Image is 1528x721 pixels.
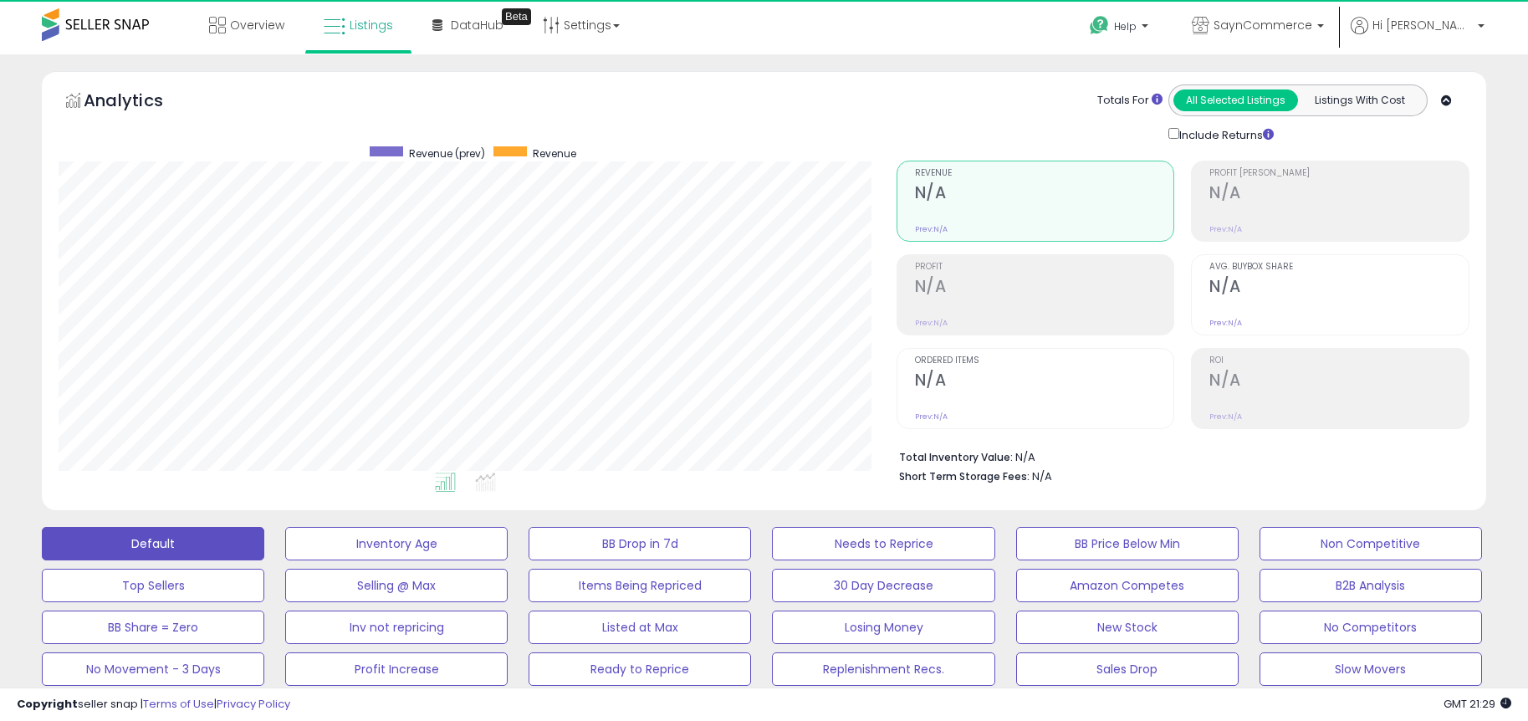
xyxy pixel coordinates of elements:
button: Needs to Reprice [772,527,994,560]
h2: N/A [1209,183,1469,206]
span: Revenue [915,169,1174,178]
span: Revenue [533,146,576,161]
span: Revenue (prev) [409,146,485,161]
button: All Selected Listings [1173,89,1298,111]
button: Slow Movers [1260,652,1482,686]
button: Top Sellers [42,569,264,602]
small: Prev: N/A [1209,412,1242,422]
small: Prev: N/A [915,318,948,328]
div: Totals For [1097,93,1163,109]
h2: N/A [915,371,1174,393]
div: Tooltip anchor [502,8,531,25]
h5: Analytics [84,89,196,116]
button: New Stock [1016,611,1239,644]
strong: Copyright [17,696,78,712]
button: Selling @ Max [285,569,508,602]
i: Get Help [1089,15,1110,36]
h2: N/A [1209,371,1469,393]
h2: N/A [915,277,1174,299]
span: Hi [PERSON_NAME] [1372,17,1473,33]
button: Listings With Cost [1297,89,1422,111]
li: N/A [899,446,1457,466]
b: Short Term Storage Fees: [899,469,1030,483]
small: Prev: N/A [1209,224,1242,234]
div: Include Returns [1156,125,1294,144]
b: Total Inventory Value: [899,450,1013,464]
button: B2B Analysis [1260,569,1482,602]
span: Profit [915,263,1174,272]
button: BB Price Below Min [1016,527,1239,560]
button: BB Share = Zero [42,611,264,644]
span: Ordered Items [915,356,1174,366]
a: Privacy Policy [217,696,290,712]
a: Help [1076,3,1165,54]
span: Listings [350,17,393,33]
span: N/A [1032,468,1052,484]
span: ROI [1209,356,1469,366]
button: Inventory Age [285,527,508,560]
button: 30 Day Decrease [772,569,994,602]
span: DataHub [451,17,503,33]
button: Items Being Repriced [529,569,751,602]
button: BB Drop in 7d [529,527,751,560]
span: Profit [PERSON_NAME] [1209,169,1469,178]
button: Listed at Max [529,611,751,644]
button: Inv not repricing [285,611,508,644]
small: Prev: N/A [915,412,948,422]
button: Profit Increase [285,652,508,686]
button: No Movement - 3 Days [42,652,264,686]
div: seller snap | | [17,697,290,713]
a: Terms of Use [143,696,214,712]
small: Prev: N/A [1209,318,1242,328]
span: SaynCommerce [1214,17,1312,33]
button: Sales Drop [1016,652,1239,686]
button: Replenishment Recs. [772,652,994,686]
button: Non Competitive [1260,527,1482,560]
span: 2025-10-6 21:29 GMT [1444,696,1511,712]
span: Overview [230,17,284,33]
button: No Competitors [1260,611,1482,644]
h2: N/A [915,183,1174,206]
button: Losing Money [772,611,994,644]
span: Help [1114,19,1137,33]
button: Ready to Reprice [529,652,751,686]
small: Prev: N/A [915,224,948,234]
h2: N/A [1209,277,1469,299]
button: Default [42,527,264,560]
span: Avg. Buybox Share [1209,263,1469,272]
a: Hi [PERSON_NAME] [1351,17,1485,54]
button: Amazon Competes [1016,569,1239,602]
